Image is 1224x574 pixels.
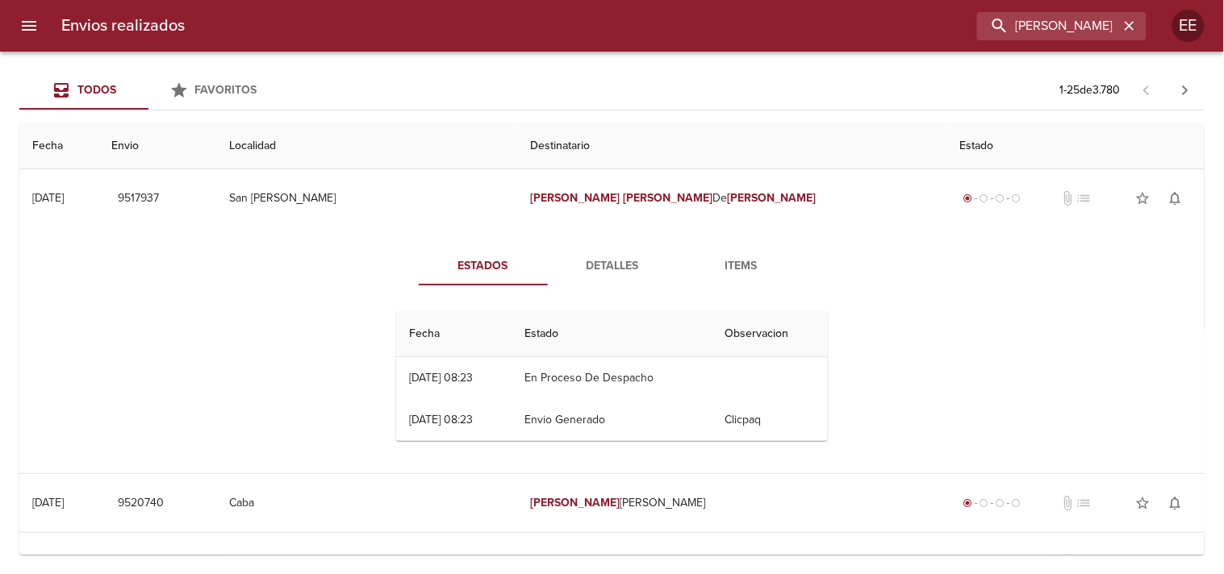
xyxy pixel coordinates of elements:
td: Caba [216,474,518,532]
th: Fecha [19,123,98,169]
div: Generado [960,495,1025,511]
td: En Proceso De Despacho [512,357,712,399]
span: 9494158 [118,552,161,572]
span: No tiene documentos adjuntos [1059,495,1076,511]
span: notifications_none [1168,554,1184,570]
button: Agregar a favoritos [1127,182,1159,214]
div: [DATE] 08:23 [409,413,473,426]
span: No tiene pedido asociado [1076,190,1092,206]
div: Generado [960,190,1025,206]
td: De [518,169,947,227]
span: Pagina anterior [1127,81,1166,98]
span: Estados [428,256,538,277]
button: Activar notificaciones [1159,487,1192,519]
span: Favoritos [195,83,257,97]
span: radio_button_checked [963,193,973,203]
span: notifications_none [1168,495,1184,511]
span: radio_button_unchecked [980,498,989,508]
table: Tabla de seguimiento [396,311,828,441]
span: radio_button_unchecked [1012,193,1021,203]
th: Observacion [712,311,828,357]
th: Estado [947,123,1205,169]
th: Fecha [396,311,512,357]
p: 1 - 25 de 3.780 [1060,82,1121,98]
em: [PERSON_NAME] [531,191,620,205]
td: Envio Generado [512,399,712,441]
span: Todos [77,83,116,97]
th: Localidad [216,123,518,169]
span: No tiene pedido asociado [1076,495,1092,511]
button: Activar notificaciones [1159,182,1192,214]
span: 9520740 [118,493,164,514]
span: notifications_none [1168,190,1184,206]
span: radio_button_checked [963,498,973,508]
th: Estado [512,311,712,357]
button: 9517937 [111,184,165,214]
span: No tiene documentos adjuntos [1059,190,1076,206]
span: radio_button_unchecked [1012,498,1021,508]
span: Items [687,256,796,277]
th: Envio [98,123,216,169]
em: [PERSON_NAME] [623,191,712,205]
td: Clicpaq [712,399,828,441]
h6: Envios realizados [61,13,185,39]
div: [DATE] 08:23 [409,371,473,385]
span: radio_button_unchecked [996,498,1005,508]
th: Destinatario [518,123,947,169]
em: [PERSON_NAME] [531,496,620,510]
div: Tabs detalle de guia [419,247,806,285]
div: Entregado [960,554,1025,570]
span: radio_button_unchecked [980,193,989,203]
td: San [PERSON_NAME] [216,169,518,227]
span: star_border [1135,495,1151,511]
td: [PERSON_NAME] [518,474,947,532]
input: buscar [977,12,1119,40]
span: Pagina siguiente [1166,71,1205,110]
span: 9517937 [118,189,159,209]
div: [DATE] [32,496,64,510]
span: Tiene documentos adjuntos [1059,554,1076,570]
span: radio_button_unchecked [996,193,1005,203]
em: [PERSON_NAME] [727,191,817,205]
button: menu [10,6,48,45]
button: Agregar a favoritos [1127,487,1159,519]
span: No tiene pedido asociado [1076,554,1092,570]
div: EE [1172,10,1205,42]
span: Detalles [558,256,667,277]
span: star_border [1135,190,1151,206]
div: Abrir información de usuario [1172,10,1205,42]
div: [DATE] [32,191,64,205]
span: star_border [1135,554,1151,570]
div: Tabs Envios [19,71,278,110]
button: 9520740 [111,489,170,518]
